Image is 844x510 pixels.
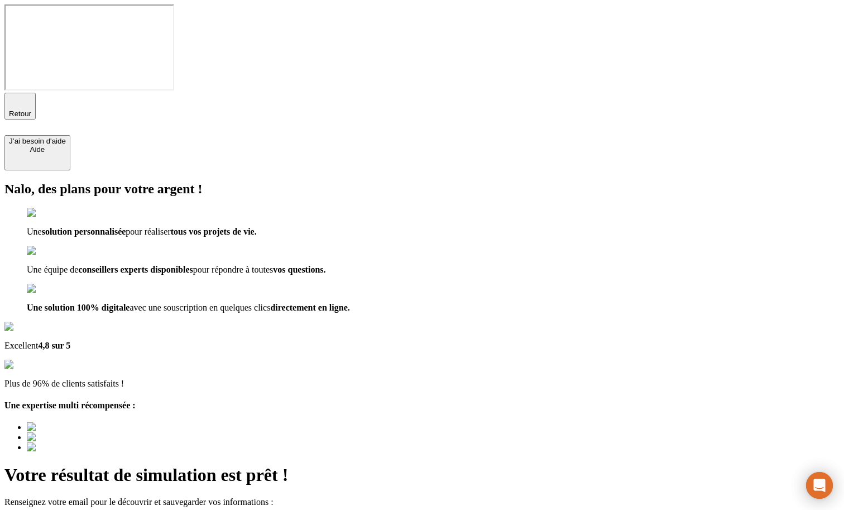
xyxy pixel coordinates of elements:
span: Retour [9,109,31,118]
img: Best savings advice award [27,432,130,442]
h4: Une expertise multi récompensée : [4,401,840,411]
img: checkmark [27,208,75,218]
span: 4,8 sur 5 [38,341,70,350]
span: vos questions. [273,265,325,274]
div: Ouvrir le Messenger Intercom [806,472,833,499]
div: J’ai besoin d'aide [9,137,66,145]
img: Best savings advice award [27,422,130,432]
div: Aide [9,145,66,154]
span: Une solution 100% digitale [27,303,130,312]
img: reviews stars [4,360,60,370]
h2: Nalo, des plans pour votre argent ! [4,182,840,197]
img: Google Review [4,322,69,332]
img: checkmark [27,284,75,294]
span: conseillers experts disponibles [78,265,193,274]
span: directement en ligne. [270,303,349,312]
button: J’ai besoin d'aideAide [4,135,70,170]
h1: Votre résultat de simulation est prêt ! [4,465,840,485]
img: checkmark [27,246,75,256]
p: Renseignez votre email pour le découvrir et sauvegarder vos informations : [4,497,840,507]
span: Une [27,227,42,236]
button: Retour [4,93,36,120]
span: tous vos projets de vie. [171,227,257,236]
p: Plus de 96% de clients satisfaits ! [4,379,840,389]
span: solution personnalisée [42,227,126,236]
span: pour réaliser [126,227,170,236]
span: Une équipe de [27,265,78,274]
span: Excellent [4,341,38,350]
span: pour répondre à toutes [193,265,274,274]
span: avec une souscription en quelques clics [130,303,270,312]
img: Best savings advice award [27,442,130,452]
